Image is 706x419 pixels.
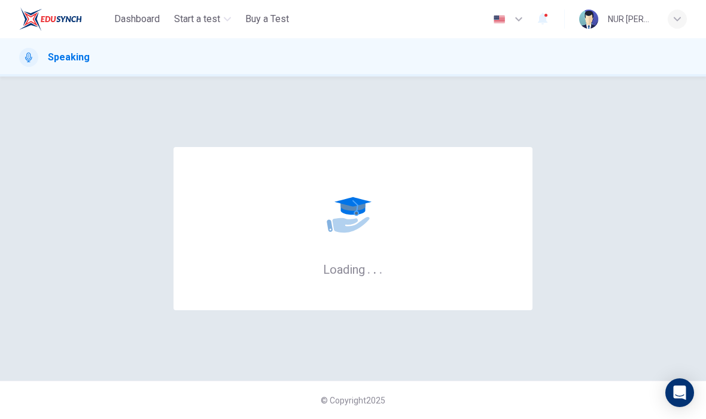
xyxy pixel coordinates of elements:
img: ELTC logo [19,7,82,31]
span: © Copyright 2025 [321,396,385,405]
span: Dashboard [114,12,160,26]
div: Open Intercom Messenger [665,378,694,407]
button: Start a test [169,8,236,30]
h6: . [367,258,371,278]
img: en [492,15,507,24]
button: Buy a Test [241,8,294,30]
span: Start a test [174,12,220,26]
h1: Speaking [48,50,90,65]
h6: Loading [323,261,383,277]
div: NUR [PERSON_NAME] [608,12,653,26]
a: ELTC logo [19,7,109,31]
button: Dashboard [109,8,165,30]
h6: . [373,258,377,278]
span: Buy a Test [245,12,289,26]
h6: . [379,258,383,278]
img: Profile picture [579,10,598,29]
